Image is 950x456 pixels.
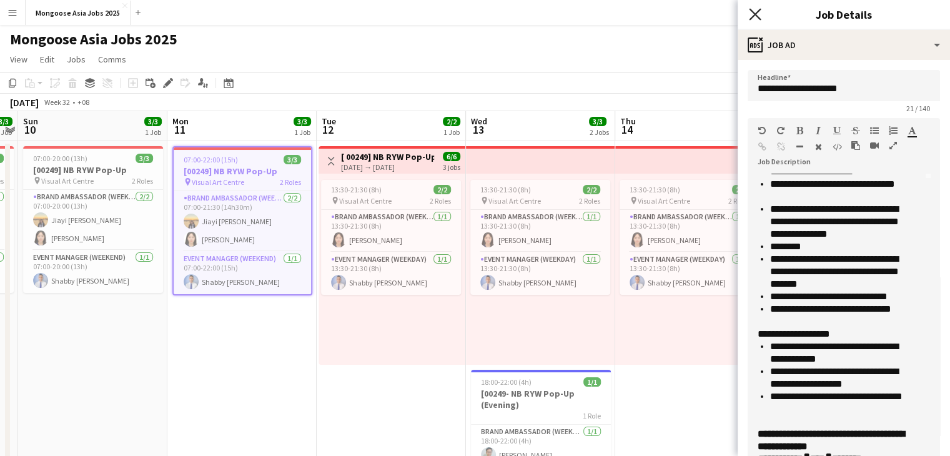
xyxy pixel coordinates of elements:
span: 2/2 [583,185,600,194]
span: 07:00-20:00 (13h) [33,154,87,163]
button: Redo [776,126,785,136]
app-card-role: Brand Ambassador (weekday)1/113:30-21:30 (8h)[PERSON_NAME] [620,210,760,252]
span: 10 [21,122,38,137]
button: Text Color [908,126,916,136]
app-job-card: 07:00-20:00 (13h)3/3[00249] NB RYW Pop-Up Visual Art Centre2 RolesBrand Ambassador (weekend)2/207... [23,146,163,293]
app-card-role: Brand Ambassador (weekday)1/113:30-21:30 (8h)[PERSON_NAME] [321,210,461,252]
app-job-card: 13:30-21:30 (8h)2/2 Visual Art Centre2 RolesBrand Ambassador (weekday)1/113:30-21:30 (8h)[PERSON_... [620,180,760,295]
div: 1 Job [443,127,460,137]
button: Clear Formatting [814,142,823,152]
div: Job Ad [738,30,950,60]
span: View [10,54,27,65]
app-card-role: Event Manager (weekend)1/107:00-22:00 (15h)Shabby [PERSON_NAME] [174,252,311,294]
div: [DATE] [10,96,39,109]
span: Week 32 [41,97,72,107]
span: Visual Art Centre [192,177,244,187]
span: Visual Art Centre [41,176,94,186]
app-card-role: Event Manager (weekday)1/113:30-21:30 (8h)Shabby [PERSON_NAME] [321,252,461,295]
button: Ordered List [889,126,898,136]
span: 2 Roles [430,196,451,206]
span: 1 Role [583,411,601,420]
span: 6/6 [443,152,460,161]
button: Insert video [870,141,879,151]
span: 11 [171,122,189,137]
span: Edit [40,54,54,65]
app-card-role: Event Manager (weekday)1/113:30-21:30 (8h)Shabby [PERSON_NAME] [620,252,760,295]
span: 2 Roles [280,177,301,187]
button: Bold [795,126,804,136]
app-job-card: 13:30-21:30 (8h)2/2 Visual Art Centre2 RolesBrand Ambassador (weekday)1/113:30-21:30 (8h)[PERSON_... [321,180,461,295]
button: Horizontal Line [795,142,804,152]
button: Undo [758,126,766,136]
h3: Job Details [738,6,950,22]
span: 14 [618,122,636,137]
app-card-role: Brand Ambassador (weekend)2/207:00-20:00 (13h)Jiayi [PERSON_NAME][PERSON_NAME] [23,190,163,250]
h3: [00249] NB RYW Pop-Up [174,166,311,177]
app-card-role: Brand Ambassador (weekday)2/207:00-21:30 (14h30m)Jiayi [PERSON_NAME][PERSON_NAME] [174,191,311,252]
a: View [5,51,32,67]
button: Fullscreen [889,141,898,151]
button: Strikethrough [851,126,860,136]
span: Sun [23,116,38,127]
div: 3 jobs [443,161,460,172]
span: 2/2 [443,117,460,126]
span: 13:30-21:30 (8h) [331,185,382,194]
app-job-card: 07:00-22:00 (15h)3/3[00249] NB RYW Pop-Up Visual Art Centre2 RolesBrand Ambassador (weekday)2/207... [172,146,312,295]
span: Visual Art Centre [488,196,541,206]
app-card-role: Event Manager (weekend)1/107:00-20:00 (13h)Shabby [PERSON_NAME] [23,250,163,293]
div: 2 Jobs [590,127,609,137]
span: Tue [322,116,336,127]
span: 12 [320,122,336,137]
button: Mongoose Asia Jobs 2025 [26,1,131,25]
span: 2 Roles [579,196,600,206]
h3: [00249- NB RYW Pop-Up (Evening) [471,388,611,410]
button: Italic [814,126,823,136]
h3: [ 00249] NB RYW Pop-Up [341,151,434,162]
span: 2/2 [433,185,451,194]
h1: Mongoose Asia Jobs 2025 [10,30,177,49]
h3: [00249] NB RYW Pop-Up [23,164,163,176]
span: Jobs [67,54,86,65]
span: 3/3 [136,154,153,163]
span: Wed [471,116,487,127]
app-job-card: 13:30-21:30 (8h)2/2 Visual Art Centre2 RolesBrand Ambassador (weekday)1/113:30-21:30 (8h)[PERSON_... [470,180,610,295]
div: 1 Job [145,127,161,137]
span: 3/3 [294,117,311,126]
span: Visual Art Centre [339,196,392,206]
a: Comms [93,51,131,67]
app-card-role: Brand Ambassador (weekday)1/113:30-21:30 (8h)[PERSON_NAME] [470,210,610,252]
button: HTML Code [833,142,841,152]
button: Underline [833,126,841,136]
span: 13:30-21:30 (8h) [480,185,531,194]
div: 1 Job [294,127,310,137]
div: +08 [77,97,89,107]
app-card-role: Event Manager (weekday)1/113:30-21:30 (8h)Shabby [PERSON_NAME] [470,252,610,295]
span: 13 [469,122,487,137]
a: Edit [35,51,59,67]
span: 3/3 [144,117,162,126]
div: [DATE] → [DATE] [341,162,434,172]
button: Unordered List [870,126,879,136]
span: Comms [98,54,126,65]
span: 2 Roles [132,176,153,186]
span: Thu [620,116,636,127]
button: Paste as plain text [851,141,860,151]
span: 2/2 [732,185,750,194]
span: 3/3 [284,155,301,164]
span: 13:30-21:30 (8h) [630,185,680,194]
span: 21 / 140 [896,104,940,113]
span: 2 Roles [728,196,750,206]
span: 3/3 [589,117,606,126]
span: 18:00-22:00 (4h) [481,377,532,387]
a: Jobs [62,51,91,67]
span: Mon [172,116,189,127]
span: Visual Art Centre [638,196,690,206]
span: 1/1 [583,377,601,387]
span: 07:00-22:00 (15h) [184,155,238,164]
